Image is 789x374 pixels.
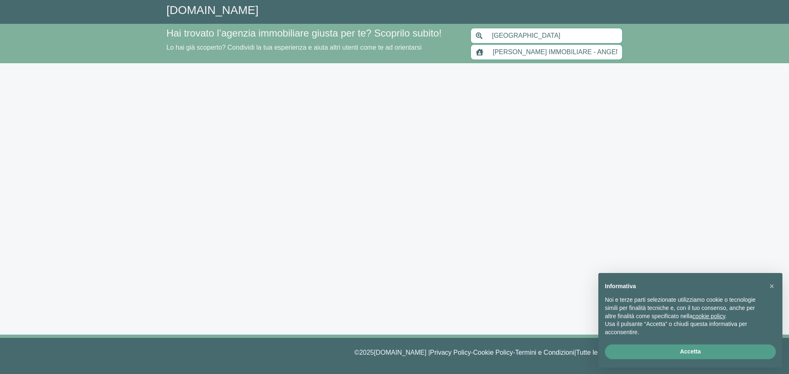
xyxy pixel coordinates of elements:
[430,349,471,356] a: Privacy Policy
[765,280,778,293] button: Chiudi questa informativa
[692,313,725,319] a: cookie policy - il link si apre in una nuova scheda
[515,349,574,356] a: Termini e Condizioni
[605,283,763,290] h2: Informativa
[769,282,774,291] span: ×
[605,296,763,320] p: Noi e terze parti selezionate utilizziamo cookie o tecnologie simili per finalità tecniche e, con...
[473,349,513,356] a: Cookie Policy
[576,349,623,356] a: Tutte le agenzie
[166,4,258,16] a: [DOMAIN_NAME]
[488,44,623,60] input: Inserisci nome agenzia immobiliare
[166,43,461,53] p: Lo hai già scoperto? Condividi la tua esperienza e aiuta altri utenti come te ad orientarsi
[605,320,763,336] p: Usa il pulsante “Accetta” o chiudi questa informativa per acconsentire.
[605,344,776,359] button: Accetta
[487,28,623,44] input: Inserisci area di ricerca (Comune o Provincia)
[166,348,623,358] p: © 2025 [DOMAIN_NAME] | - - |
[166,28,461,39] h4: Hai trovato l’agenzia immobiliare giusta per te? Scoprilo subito!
